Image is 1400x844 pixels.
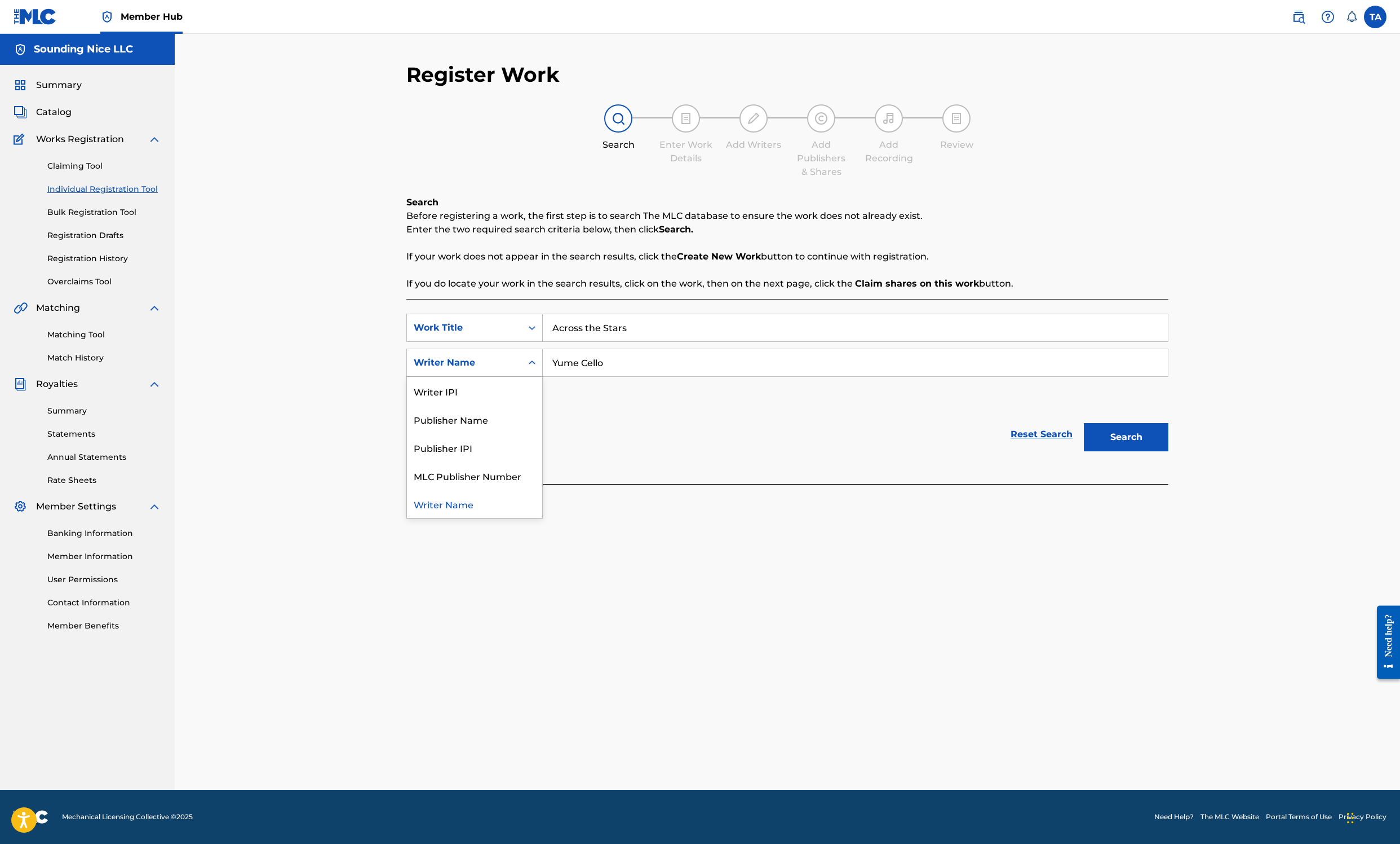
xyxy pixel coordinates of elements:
[1154,812,1194,822] a: Need Help?
[36,377,78,391] span: Royalties
[47,428,161,440] a: Statements
[1344,790,1400,844] iframe: Chat Widget
[861,138,917,165] div: Add Recording
[1005,422,1078,447] a: Reset Search
[407,461,542,490] div: MLC Publisher Number
[1368,588,1400,697] iframe: Resource Center
[950,112,963,125] img: step indicator icon for Review
[725,138,782,152] div: Add Writers
[47,160,161,172] a: Claiming Tool
[659,224,693,235] strong: Search.
[47,451,161,463] a: Annual Statements
[406,250,1168,263] p: If your work does not appear in the search results, click the button to continue with registration.
[148,301,161,315] img: expand
[1339,812,1386,822] a: Privacy Policy
[47,276,161,288] a: Overclaims Tool
[407,433,542,461] div: Publisher IPI
[34,43,133,56] h5: Sounding Nice LLC
[14,377,27,391] img: Royalties
[47,597,161,609] a: Contact Information
[928,138,985,152] div: Review
[14,500,27,513] img: Member Settings
[406,277,1168,291] p: If you do locate your work in the search results, click on the work, then on the next page, click...
[814,112,828,125] img: step indicator icon for Add Publishers & Shares
[407,377,542,405] div: Writer IPI
[855,278,979,289] strong: Claim shares on this work
[47,329,161,341] a: Matching Tool
[658,138,714,165] div: Enter Work Details
[406,209,1168,223] p: Before registering a work, the first step is to search The MLC database to ensure the work does n...
[47,183,161,195] a: Individual Registration Tool
[14,8,57,25] img: MLC Logo
[407,405,542,433] div: Publisher Name
[14,105,72,119] a: CatalogCatalog
[1292,10,1305,24] img: search
[47,206,161,218] a: Bulk Registration Tool
[1266,812,1332,822] a: Portal Terms of Use
[14,301,28,315] img: Matching
[1200,812,1259,822] a: The MLC Website
[1321,10,1335,24] img: help
[1084,423,1168,451] button: Search
[47,574,161,586] a: User Permissions
[590,138,646,152] div: Search
[793,138,849,179] div: Add Publishers & Shares
[47,352,161,364] a: Match History
[677,251,761,262] strong: Create New Work
[612,112,625,125] img: step indicator icon for Search
[406,223,1168,236] p: Enter the two required search criteria below, then click
[679,112,693,125] img: step indicator icon for Enter Work Details
[407,490,542,518] div: Writer Name
[36,105,72,119] span: Catalog
[406,62,560,87] h2: Register Work
[14,105,27,119] img: Catalog
[414,356,515,370] div: Writer Name
[47,474,161,486] a: Rate Sheets
[100,10,114,24] img: Top Rightsholder
[36,301,80,315] span: Matching
[1347,801,1354,835] div: Drag
[62,812,193,822] span: Mechanical Licensing Collective © 2025
[1364,6,1386,28] div: User Menu
[1317,6,1339,28] div: Help
[47,527,161,539] a: Banking Information
[14,133,28,146] img: Works Registration
[36,78,82,92] span: Summary
[47,253,161,265] a: Registration History
[1287,6,1310,28] a: Public Search
[14,78,82,92] a: SummarySummary
[882,112,896,125] img: step indicator icon for Add Recording
[47,230,161,241] a: Registration Drafts
[414,321,515,335] div: Work Title
[14,78,27,92] img: Summary
[47,405,161,417] a: Summary
[47,620,161,632] a: Member Benefits
[148,377,161,391] img: expand
[121,10,183,23] span: Member Hub
[148,133,161,146] img: expand
[747,112,760,125] img: step indicator icon for Add Writers
[148,500,161,513] img: expand
[1346,11,1357,23] div: Notifications
[47,551,161,562] a: Member Information
[406,314,1168,457] form: Search Form
[406,197,438,208] b: Search
[36,133,124,146] span: Works Registration
[14,810,48,824] img: logo
[36,500,116,513] span: Member Settings
[14,43,27,56] img: Accounts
